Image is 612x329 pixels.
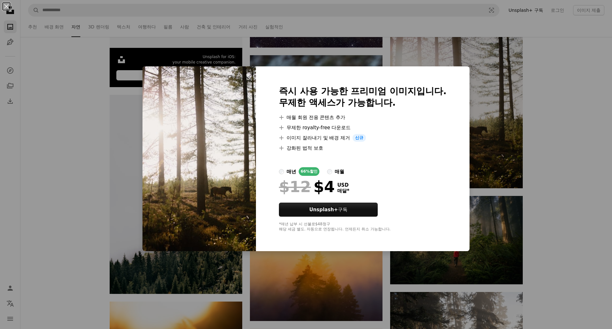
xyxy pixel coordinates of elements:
[279,169,284,174] input: 매년66%할인
[279,124,447,131] li: 무제한 royalty-free 다운로드
[299,167,319,176] div: 66% 할인
[279,86,447,108] h2: 즉시 사용 가능한 프리미엄 이미지입니다. 무제한 액세스가 가능합니다.
[142,66,256,251] img: premium_photo-1758367454888-22d34be069af
[279,178,311,195] span: $12
[279,144,447,152] li: 강화된 법적 보호
[309,207,338,213] strong: Unsplash+
[353,134,366,142] span: 신규
[279,114,447,121] li: 매월 회원 전용 콘텐츠 추가
[279,178,335,195] div: $4
[279,134,447,142] li: 이미지 잘라내기 및 배경 제거
[335,168,344,176] div: 매월
[279,203,378,217] button: Unsplash+구독
[337,182,349,188] span: USD
[287,168,296,176] div: 매년
[327,169,332,174] input: 매월
[279,222,447,232] div: *매년 납부 시 선불로 $48 청구 해당 세금 별도. 자동으로 연장됩니다. 언제든지 취소 가능합니다.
